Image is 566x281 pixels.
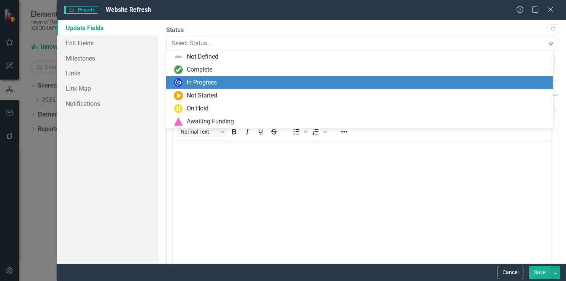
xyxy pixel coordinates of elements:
div: Not Started [187,91,217,100]
span: Website Refresh [106,6,151,13]
button: Strikethrough [267,126,280,137]
button: Block Normal Text [178,126,227,137]
label: Status [166,26,558,35]
div: Awaiting Funding [187,117,234,126]
a: Edit Fields [57,35,159,51]
div: On Hold [187,104,208,113]
div: Bullet list [290,126,309,137]
span: Normal Text [181,129,218,135]
a: Links [57,65,159,81]
button: Save [529,266,550,279]
a: Link Map [57,81,159,96]
img: In Progress [174,78,183,87]
a: Milestones [57,51,159,66]
img: On Hold [174,104,183,113]
button: Reveal or hide additional toolbar items [338,126,351,137]
a: Notifications [57,96,159,111]
div: Complete [187,65,212,74]
img: Awaiting Funding [174,117,183,126]
span: Projects [64,6,98,14]
div: Numbered list [309,126,328,137]
img: Not Started [174,91,183,100]
iframe: Rich Text Area [173,140,552,273]
div: Not Defined [187,53,218,61]
img: Complete [174,65,183,74]
a: Update Fields [57,20,159,35]
button: Italic [241,126,254,137]
img: Not Defined [174,52,183,61]
button: Underline [254,126,267,137]
button: Bold [227,126,240,137]
div: In Progress [187,78,217,87]
button: Cancel [498,266,523,279]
